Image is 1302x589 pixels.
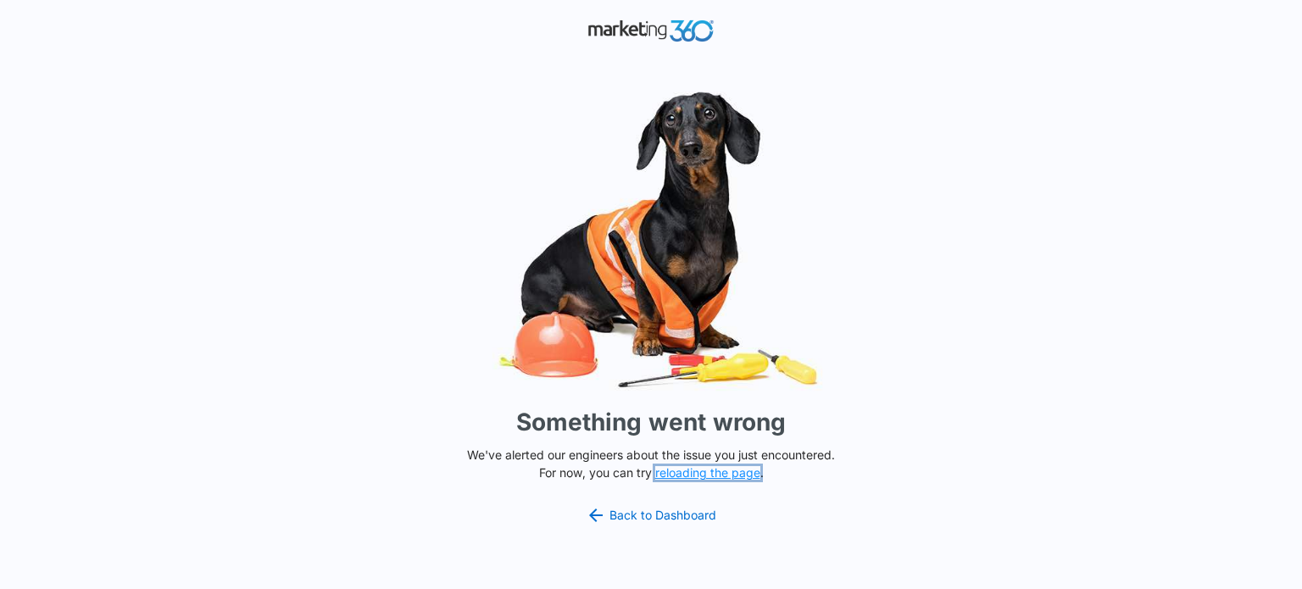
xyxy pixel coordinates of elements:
h1: Something went wrong [516,404,786,440]
button: reloading the page [655,466,760,480]
a: Back to Dashboard [586,505,716,525]
img: Marketing 360 Logo [587,16,715,46]
img: Sad Dog [397,81,905,397]
p: We've alerted our engineers about the issue you just encountered. For now, you can try . [460,446,842,481]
